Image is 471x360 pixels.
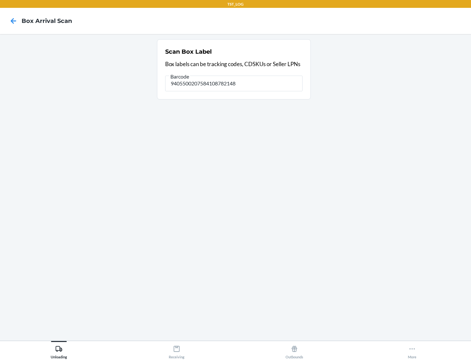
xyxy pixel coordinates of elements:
[235,341,353,359] button: Outbounds
[22,17,72,25] h4: Box Arrival Scan
[169,73,190,80] span: Barcode
[353,341,471,359] button: More
[227,1,244,7] p: TST_LOG
[165,76,303,91] input: Barcode
[51,343,67,359] div: Unloading
[286,343,303,359] div: Outbounds
[165,47,212,56] h2: Scan Box Label
[408,343,416,359] div: More
[165,60,303,68] p: Box labels can be tracking codes, CDSKUs or Seller LPNs
[118,341,235,359] button: Receiving
[169,343,184,359] div: Receiving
